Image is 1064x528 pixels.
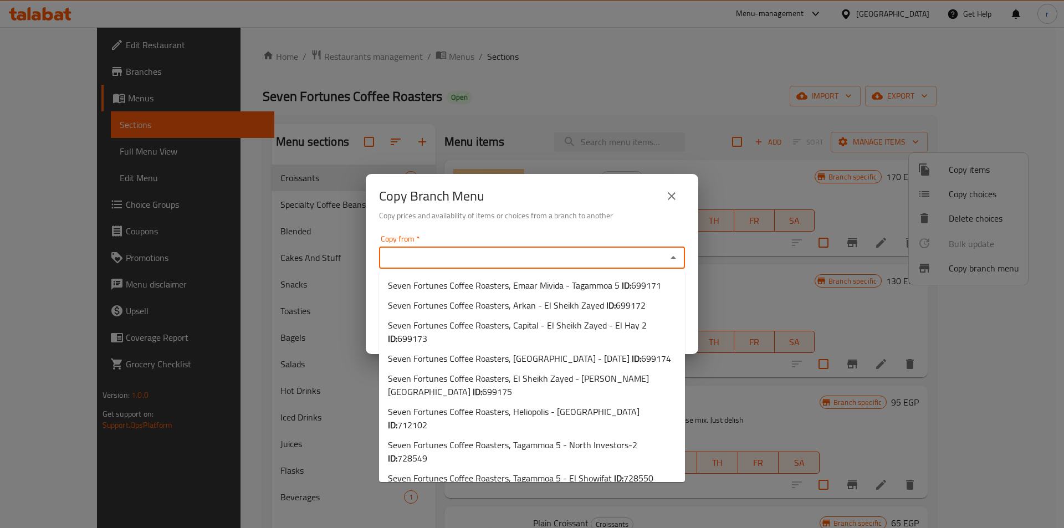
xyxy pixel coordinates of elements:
[388,471,653,485] span: Seven Fortunes Coffee Roasters, Tagammoa 5 - El Showifat
[379,187,484,205] h2: Copy Branch Menu
[658,183,685,209] button: close
[473,383,482,400] b: ID:
[631,277,661,294] span: 699171
[388,319,676,345] span: Seven Fortunes Coffee Roasters, Capital - El Sheikh Zayed - El Hay 2
[388,405,676,432] span: Seven Fortunes Coffee Roasters, Heliopolis - [GEOGRAPHIC_DATA]
[388,330,397,347] b: ID:
[606,297,616,314] b: ID:
[641,350,671,367] span: 699174
[614,470,623,486] b: ID:
[482,383,512,400] span: 699175
[397,450,427,467] span: 728549
[397,330,427,347] span: 699173
[388,279,661,292] span: Seven Fortunes Coffee Roasters, Emaar Mivida - Tagammoa 5
[632,350,641,367] b: ID:
[388,438,676,465] span: Seven Fortunes Coffee Roasters, Tagammoa 5 - North Investors-2
[388,352,671,365] span: Seven Fortunes Coffee Roasters, [GEOGRAPHIC_DATA] - [DATE]
[616,297,646,314] span: 699172
[623,470,653,486] span: 728550
[388,299,646,312] span: Seven Fortunes Coffee Roasters, Arkan - El Sheikh Zayed
[622,277,631,294] b: ID:
[388,450,397,467] b: ID:
[379,209,685,222] h6: Copy prices and availability of items or choices from a branch to another
[666,250,681,265] button: Close
[397,417,427,433] span: 712102
[388,372,676,398] span: Seven Fortunes Coffee Roasters, El Sheikh Zayed - [PERSON_NAME][GEOGRAPHIC_DATA]
[388,417,397,433] b: ID:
